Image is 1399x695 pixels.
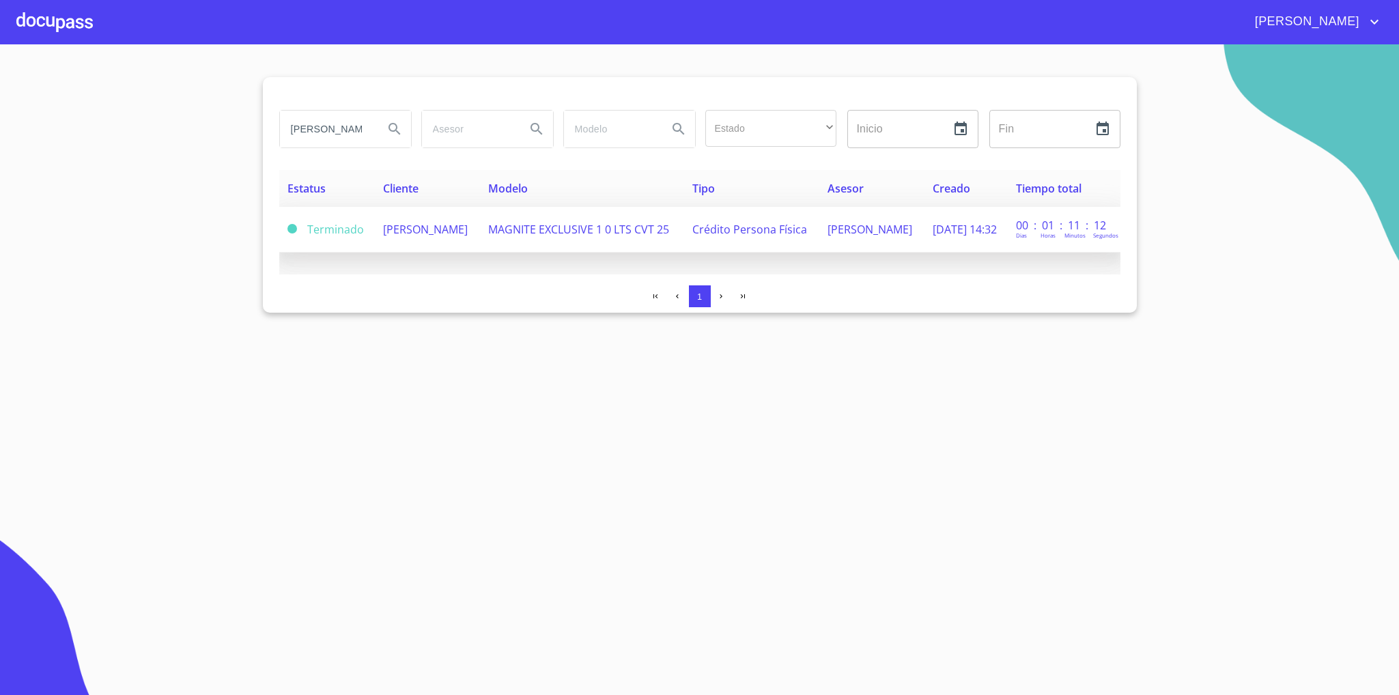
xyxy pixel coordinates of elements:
p: Dias [1016,231,1027,239]
span: Crédito Persona Física [692,222,807,237]
span: Asesor [828,181,864,196]
span: Tipo [692,181,715,196]
span: Cliente [383,181,419,196]
span: Creado [933,181,970,196]
span: [PERSON_NAME] [828,222,912,237]
span: Terminado [307,222,364,237]
p: Segundos [1093,231,1118,239]
div: ​ [705,110,836,147]
span: [PERSON_NAME] [1245,11,1366,33]
button: 1 [689,285,711,307]
span: 1 [697,292,702,302]
span: [PERSON_NAME] [383,222,468,237]
p: 00 : 01 : 11 : 12 [1016,218,1108,233]
p: Minutos [1064,231,1086,239]
span: Modelo [488,181,528,196]
button: account of current user [1245,11,1383,33]
span: MAGNITE EXCLUSIVE 1 0 LTS CVT 25 [488,222,669,237]
span: Tiempo total [1016,181,1082,196]
input: search [280,111,373,147]
input: search [422,111,515,147]
button: Search [378,113,411,145]
span: [DATE] 14:32 [933,222,997,237]
p: Horas [1041,231,1056,239]
button: Search [662,113,695,145]
span: Terminado [287,224,297,233]
button: Search [520,113,553,145]
input: search [564,111,657,147]
span: Estatus [287,181,326,196]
